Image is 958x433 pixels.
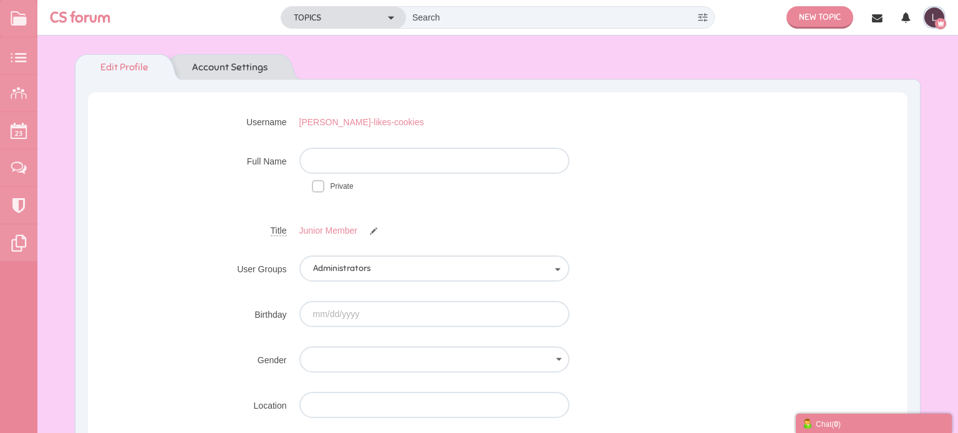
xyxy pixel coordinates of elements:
[924,7,944,27] img: ajYA4NiD2AVTsUeSBF7AKtwKvZAitgDWIVTsQdSxB7AKpyKPZAi9gBW4VTsgRSxB7AKp2IvlOJJMwTEPsPV1UICYi+U4kkzBM...
[100,108,299,128] label: Username
[50,6,120,29] a: CS forum
[100,255,299,275] label: User Groups
[299,224,384,237] a: Junior Member
[831,420,841,429] span: ( )
[247,156,287,166] span: Full Name
[786,6,853,29] a: New Topic
[299,255,569,282] button: Administrators
[254,310,286,320] span: Birthday
[180,54,280,80] a: Account Settings
[271,226,287,236] span: Title
[406,7,692,28] input: Search
[75,54,161,80] a: Edit Profile
[294,11,321,24] span: Topics
[834,420,838,429] strong: 0
[281,7,406,29] button: Topics
[258,355,287,365] span: Gender
[799,12,841,22] span: New Topic
[254,401,287,411] span: Location
[802,417,946,430] div: Chat
[331,182,354,191] span: Private
[299,301,569,327] input: mm/dd/yyyy
[299,116,424,128] a: [PERSON_NAME]-likes-cookies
